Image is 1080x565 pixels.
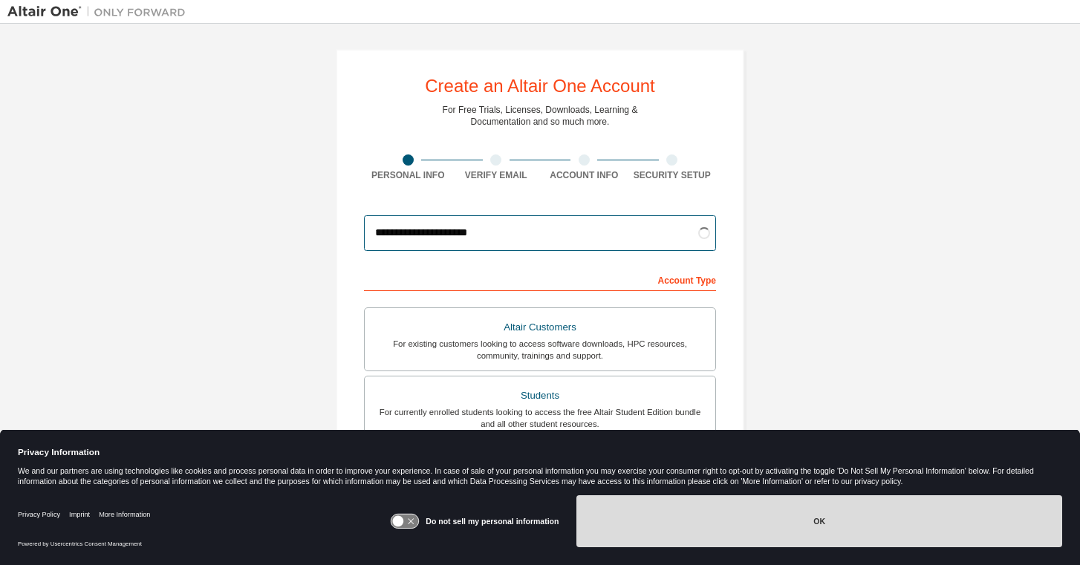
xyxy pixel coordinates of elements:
div: Personal Info [364,169,452,181]
img: Altair One [7,4,193,19]
div: Create an Altair One Account [425,77,655,95]
div: For Free Trials, Licenses, Downloads, Learning & Documentation and so much more. [443,104,638,128]
div: Security Setup [628,169,717,181]
div: Account Type [364,267,716,291]
div: Students [374,385,706,406]
div: Altair Customers [374,317,706,338]
div: For existing customers looking to access software downloads, HPC resources, community, trainings ... [374,338,706,362]
div: Verify Email [452,169,541,181]
div: Account Info [540,169,628,181]
div: For currently enrolled students looking to access the free Altair Student Edition bundle and all ... [374,406,706,430]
